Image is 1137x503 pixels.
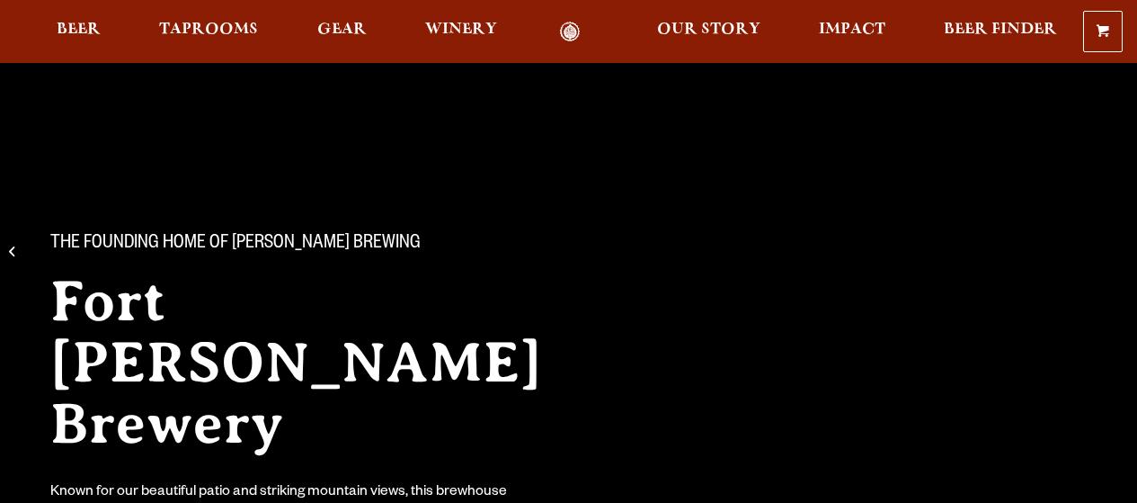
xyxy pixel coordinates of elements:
[57,22,101,37] span: Beer
[944,22,1057,37] span: Beer Finder
[819,22,885,37] span: Impact
[147,22,270,42] a: Taprooms
[537,22,604,42] a: Odell Home
[657,22,760,37] span: Our Story
[317,22,367,37] span: Gear
[645,22,772,42] a: Our Story
[306,22,378,42] a: Gear
[413,22,509,42] a: Winery
[425,22,497,37] span: Winery
[932,22,1069,42] a: Beer Finder
[45,22,112,42] a: Beer
[50,271,611,454] h2: Fort [PERSON_NAME] Brewery
[50,233,421,256] span: The Founding Home of [PERSON_NAME] Brewing
[159,22,258,37] span: Taprooms
[807,22,897,42] a: Impact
